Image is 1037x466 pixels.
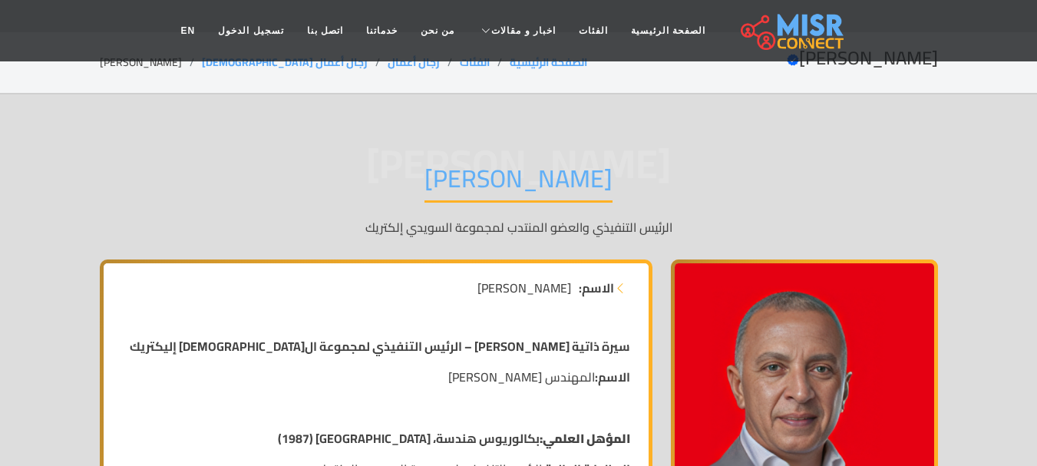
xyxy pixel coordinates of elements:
a: الصفحة الرئيسية [510,52,587,72]
a: EN [170,16,207,45]
strong: المؤهل العلمي: [540,427,630,450]
strong: سيرة ذاتية [PERSON_NAME] – الرئيس التنفيذي لمجموعة ال[DEMOGRAPHIC_DATA] إليكتريك [130,335,630,358]
a: رجال أعمال [388,52,440,72]
h2: [PERSON_NAME] [787,48,938,70]
a: تسجيل الدخول [206,16,295,45]
span: اخبار و مقالات [491,24,556,38]
a: الفئات [567,16,619,45]
a: من نحن [409,16,466,45]
a: اتصل بنا [296,16,355,45]
a: خدماتنا [355,16,409,45]
a: اخبار و مقالات [466,16,567,45]
a: رجال أعمال [DEMOGRAPHIC_DATA] [202,52,368,72]
strong: بكالوريوس هندسة، [GEOGRAPHIC_DATA] (1987) [278,427,630,450]
a: الصفحة الرئيسية [619,16,717,45]
h1: [PERSON_NAME] [424,164,613,203]
strong: الاسم: [579,279,614,297]
span: [PERSON_NAME] [477,279,571,297]
li: [PERSON_NAME] [100,55,202,71]
strong: الاسم: [595,365,630,388]
p: المهندس [PERSON_NAME] [122,368,630,386]
img: main.misr_connect [741,12,844,50]
p: الرئيس التنفيذي والعضو المنتدب لمجموعة السويدي إلكتريك [100,218,938,236]
a: الفئات [460,52,490,72]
